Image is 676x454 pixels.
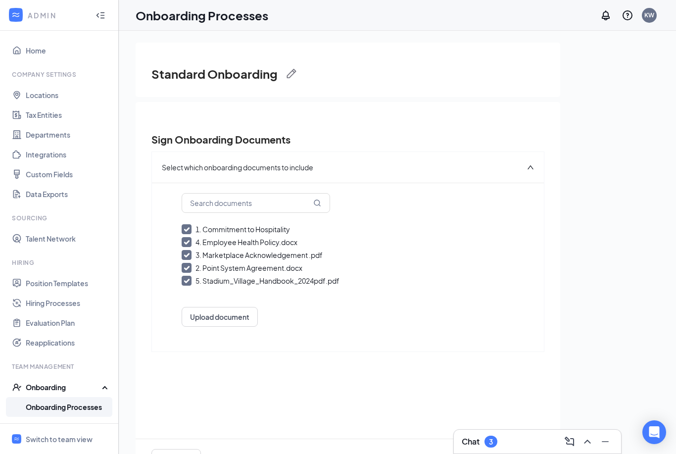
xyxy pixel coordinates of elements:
a: Reapplications [26,333,110,353]
button: Upload document [182,307,258,327]
span: Select which onboarding documents to include [162,162,313,173]
a: Evaluation Plan [26,313,110,333]
h3: Chat [462,436,480,447]
svg: Notifications [600,9,612,21]
button: ChevronUp [579,434,595,450]
svg: QuestionInfo [622,9,633,21]
svg: ChevronUp [581,436,593,448]
div: 3 [489,438,493,446]
a: Position Templates [26,273,110,293]
div: Company Settings [12,70,108,79]
button: Minimize [597,434,613,450]
svg: UserCheck [12,382,22,392]
a: Departments [26,125,110,145]
div: Team Management [12,362,108,371]
span: up [527,164,534,171]
div: KW [644,11,654,19]
svg: MagnifyingGlass [313,199,321,207]
a: Locations [26,85,110,105]
div: Switch to team view [26,434,93,444]
svg: Collapse [96,10,105,20]
h4: Sign Onboarding Documents [151,133,290,147]
h3: Standard Onboarding [151,65,278,82]
svg: ComposeMessage [564,436,576,448]
h1: Onboarding Processes [136,7,268,24]
a: Talent Network [26,229,110,249]
div: Hiring [12,258,108,267]
input: Search documents [182,193,330,213]
a: Home [26,41,110,60]
svg: Minimize [599,436,611,448]
div: ADMIN [28,10,87,20]
div: Open Intercom Messenger [642,420,666,444]
div: Onboarding [26,382,102,392]
a: Tax Entities [26,105,110,125]
div: Sourcing [12,214,108,222]
svg: WorkstreamLogo [13,436,20,442]
a: Onboarding Processes [26,397,110,417]
svg: WorkstreamLogo [11,10,21,20]
a: Hiring Processes [26,293,110,313]
a: Custom Fields [26,164,110,184]
a: Data Exports [26,184,110,204]
button: ComposeMessage [562,434,578,450]
a: Integrations [26,145,110,164]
